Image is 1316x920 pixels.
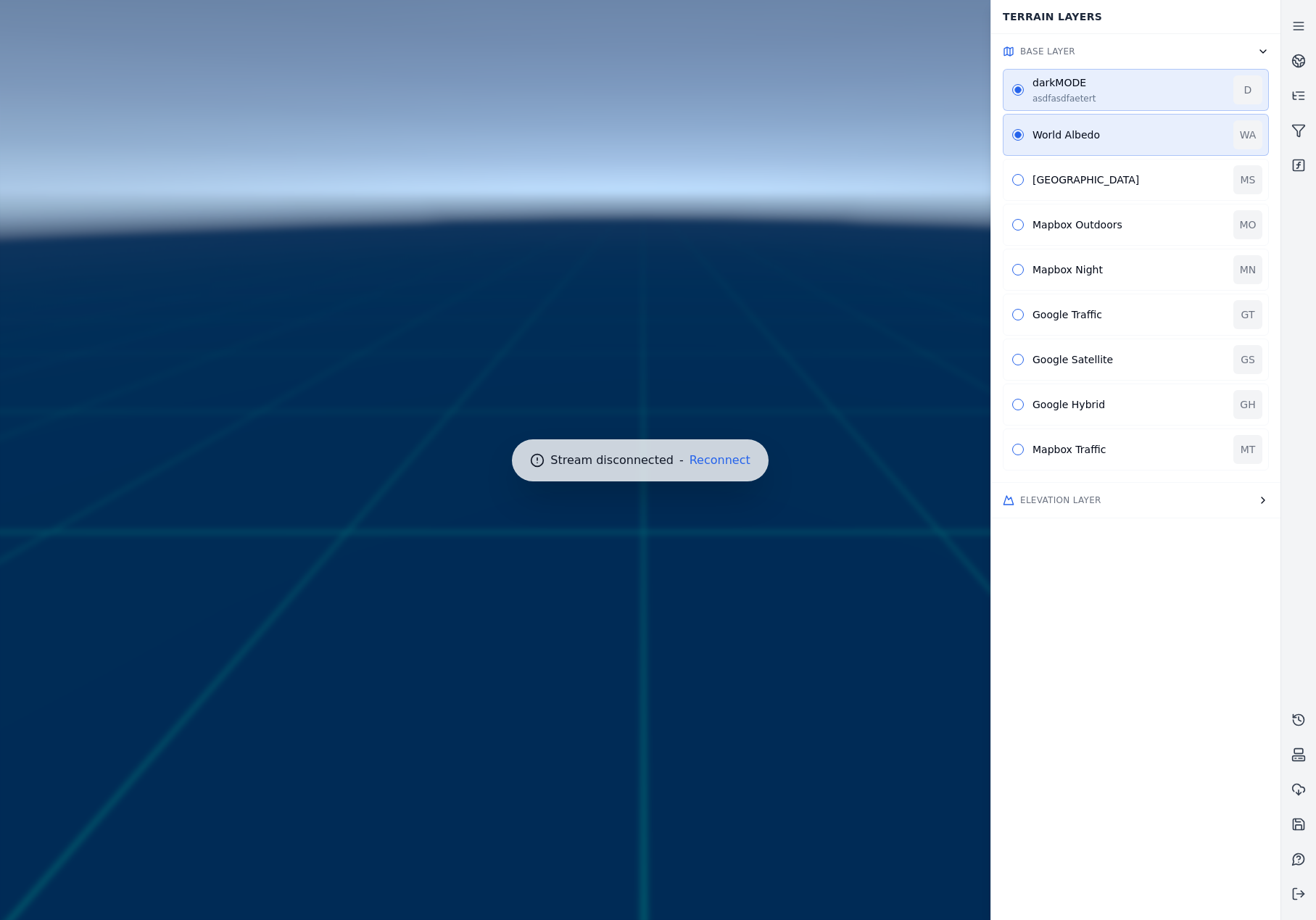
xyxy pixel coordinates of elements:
[1032,352,1225,367] div: Google Satellite
[1032,442,1225,457] div: Mapbox Traffic
[1032,75,1225,90] div: darkMODE
[1233,345,1262,374] div: GS
[1233,435,1262,464] div: MT
[1032,307,1225,322] div: Google Traffic
[1233,300,1262,329] div: GT
[1032,173,1225,187] div: [GEOGRAPHIC_DATA]
[690,455,750,466] button: Reconnect
[1233,120,1262,149] div: WA
[991,483,1280,518] button: Elevation Layer
[1233,75,1262,104] div: D
[994,3,1278,30] div: Terrain Layers
[991,34,1280,69] button: Base Layer
[1233,390,1262,419] div: GH
[1233,165,1262,194] div: MS
[1233,210,1262,239] div: MO
[1032,93,1225,104] div: asdfasdfaetert
[1032,397,1225,412] div: Google Hybrid
[1233,255,1262,284] div: MN
[1032,128,1225,142] div: World Albedo
[1032,262,1225,277] div: Mapbox Night
[1020,494,1101,506] span: Elevation Layer
[1032,217,1225,232] div: Mapbox Outdoors
[1020,46,1075,57] span: Base Layer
